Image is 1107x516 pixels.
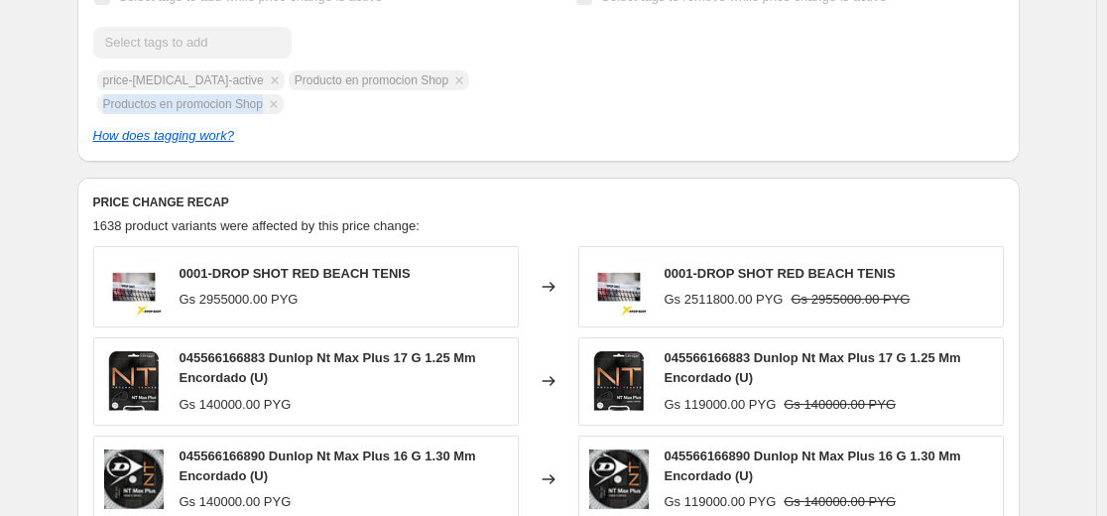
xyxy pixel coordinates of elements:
div: Gs 2955000.00 PYG [180,290,299,310]
span: 045566166883 Dunlop Nt Max Plus 17 G 1.25 Mm Encordado (U) [180,350,476,385]
div: Gs 119000.00 PYG [665,492,777,512]
strike: Gs 2955000.00 PYG [791,290,910,310]
img: 6a38794f759f9779d69bdc4730069525_80x.jpg [589,351,649,411]
span: 045566166890 Dunlop Nt Max Plus 16 G 1.30 Mm Encordado (U) [180,449,476,483]
span: 0001-DROP SHOT RED BEACH TENIS [180,266,411,281]
div: Gs 119000.00 PYG [665,395,777,415]
strike: Gs 140000.00 PYG [784,492,896,512]
span: 045566166883 Dunlop Nt Max Plus 17 G 1.25 Mm Encordado (U) [665,350,961,385]
input: Select tags to add [93,27,292,59]
img: 78aaafca99568984c9afd99381515dad_80x.jpg [589,450,649,509]
div: Gs 2511800.00 PYG [665,290,784,310]
img: 6a38794f759f9779d69bdc4730069525_80x.jpg [104,351,164,411]
a: How does tagging work? [93,128,234,143]
strike: Gs 140000.00 PYG [784,395,896,415]
span: 045566166890 Dunlop Nt Max Plus 16 G 1.30 Mm Encordado (U) [665,449,961,483]
img: d6e0368d58148c6ad460601ded0ac417_80x.jpg [104,257,164,317]
div: Gs 140000.00 PYG [180,492,292,512]
div: Gs 140000.00 PYG [180,395,292,415]
span: 0001-DROP SHOT RED BEACH TENIS [665,266,896,281]
h6: PRICE CHANGE RECAP [93,194,1004,210]
img: 78aaafca99568984c9afd99381515dad_80x.jpg [104,450,164,509]
span: 1638 product variants were affected by this price change: [93,218,420,233]
img: d6e0368d58148c6ad460601ded0ac417_80x.jpg [589,257,649,317]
